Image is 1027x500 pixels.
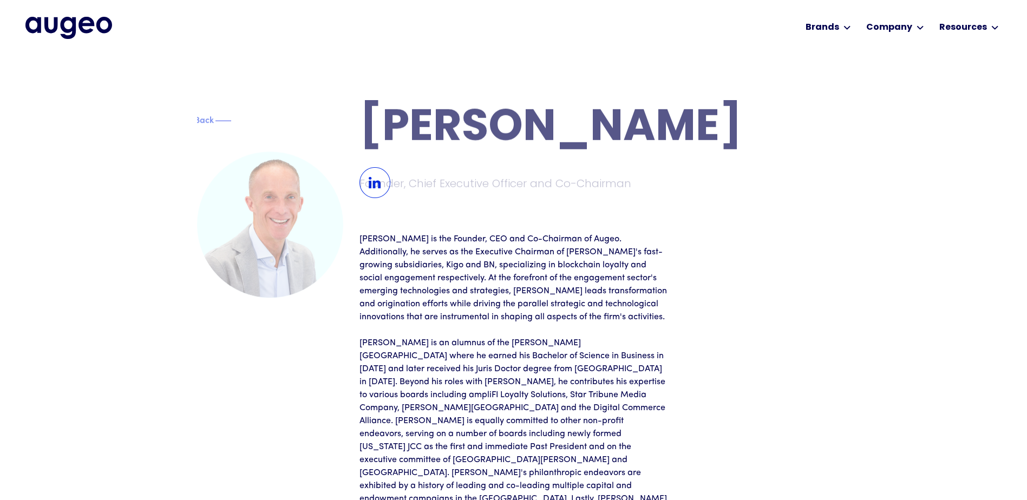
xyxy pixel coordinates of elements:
h1: [PERSON_NAME] [359,107,830,151]
img: LinkedIn Icon [359,167,390,198]
p: ‍ [359,324,668,337]
div: Brands [806,21,839,34]
div: Company [866,21,912,34]
div: Resources [939,21,987,34]
img: Blue decorative line [215,114,231,127]
a: home [25,17,112,38]
div: Founder, Chief Executive Officer and Co-Chairman [359,176,671,191]
div: Back [194,113,214,126]
img: Augeo's full logo in midnight blue. [25,17,112,38]
p: [PERSON_NAME] is the Founder, CEO and Co-Chairman of Augeo. Additionally, he serves as the Execut... [359,233,668,324]
a: Blue text arrowBackBlue decorative line [197,115,243,126]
